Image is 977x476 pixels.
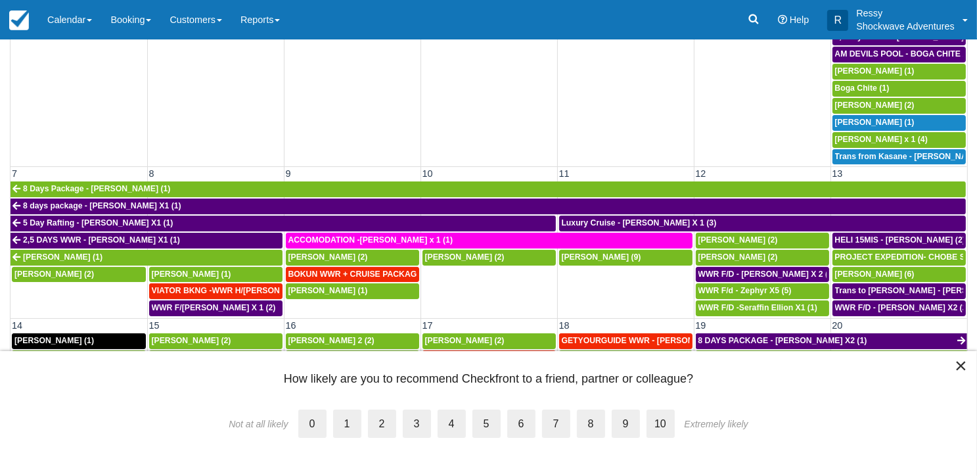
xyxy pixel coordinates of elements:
span: 11 [558,168,571,179]
span: [PERSON_NAME] (1) [152,270,231,279]
span: [PERSON_NAME] (2) [425,336,505,345]
div: Extremely likely [685,419,748,429]
span: [PERSON_NAME] (1) [835,66,915,76]
span: 8 Days Package - [PERSON_NAME] (1) [23,184,170,193]
p: Shockwave Adventures [856,20,955,33]
span: [PERSON_NAME] x 1 (4) [835,135,928,144]
span: 20 [831,320,844,331]
label: 6 [507,410,535,438]
span: [PERSON_NAME] (1) [835,118,915,127]
span: [PERSON_NAME] (2) [288,252,368,262]
span: [PERSON_NAME] (2) [14,270,94,279]
label: 0 [298,410,327,438]
span: [PERSON_NAME] (6) [835,270,915,279]
span: WWR F/d - Zephyr X5 (5) [698,286,792,295]
span: 14 [11,320,24,331]
p: Ressy [856,7,955,20]
span: [PERSON_NAME] (2) [835,101,915,110]
label: 7 [542,410,570,438]
span: 9 [284,168,292,179]
button: Close [955,355,967,376]
span: WWR F/D - [PERSON_NAME] X 2 (2) [698,270,836,279]
span: [PERSON_NAME] 2 (2) [288,336,375,345]
span: 8 days package - [PERSON_NAME] X1 (1) [23,201,181,210]
label: 5 [472,410,501,438]
span: 5 Day Rafting - [PERSON_NAME] X1 (1) [23,218,173,227]
span: 10 [421,168,434,179]
span: 13 [831,168,844,179]
span: Boga Chite (1) [835,83,890,93]
span: VIATOR BKNG -WWR H/[PERSON_NAME] X 2 (2) [152,286,337,295]
span: 12 [694,168,708,179]
div: Not at all likely [229,419,288,429]
label: 4 [438,410,466,438]
i: Help [778,15,787,24]
span: 8 [148,168,156,179]
span: Luxury Cruise - [PERSON_NAME] X 1 (3) [562,218,717,227]
span: [PERSON_NAME] (2) [152,336,231,345]
img: checkfront-main-nav-mini-logo.png [9,11,29,30]
span: [PERSON_NAME] (1) [288,286,368,295]
label: 1 [333,410,361,438]
span: 17 [421,320,434,331]
span: WWR F/D -Seraffin Ellion X1 (1) [698,303,817,312]
span: 7 [11,168,18,179]
label: 3 [403,410,431,438]
span: WWR F/[PERSON_NAME] X 1 (2) [152,303,276,312]
div: R [827,10,848,31]
label: 8 [577,410,605,438]
span: GETYOURGUIDE WWR - [PERSON_NAME] X 9 (9) [562,336,751,345]
span: [PERSON_NAME] (2) [698,252,778,262]
span: 8 DAYS PACKAGE - [PERSON_NAME] X2 (1) [698,336,867,345]
span: ACCOMODATION -[PERSON_NAME] x 1 (1) [288,235,453,245]
span: [PERSON_NAME] (9) [562,252,641,262]
span: Help [790,14,809,25]
span: HELI 15MIS - [PERSON_NAME] (2) [835,235,966,245]
span: 15 [148,320,161,331]
span: 19 [694,320,708,331]
span: 2,5 DAYS WWR - [PERSON_NAME] X1 (1) [23,235,180,245]
label: 2 [368,410,396,438]
span: 18 [558,320,571,331]
span: WWR F/D - [PERSON_NAME] X2 (2) [835,303,970,312]
span: BOKUN WWR + CRUISE PACKAGE - [PERSON_NAME] South X 2 (2) [288,270,549,279]
label: 10 [647,410,675,438]
span: [PERSON_NAME] (1) [14,336,94,345]
span: [PERSON_NAME] (2) [698,235,778,245]
span: [PERSON_NAME] (2) [425,252,505,262]
span: [PERSON_NAME] (1) [23,252,102,262]
span: 16 [284,320,298,331]
div: How likely are you to recommend Checkfront to a friend, partner or colleague? [20,371,957,394]
label: 9 [612,410,640,438]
